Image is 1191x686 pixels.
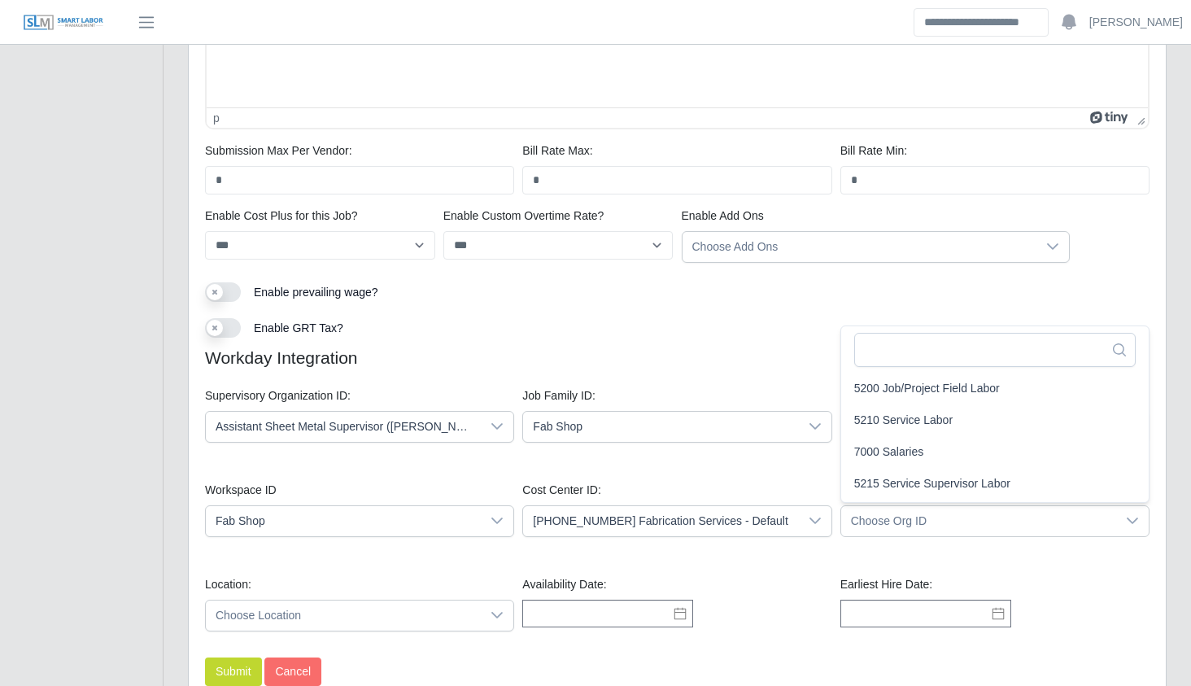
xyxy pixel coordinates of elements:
li: 5215 Service Supervisor Labor [844,469,1145,499]
label: Availability Date: [522,576,606,593]
label: Enable Custom Overtime Rate? [443,208,604,225]
span: 7000 Salaries [854,443,924,461]
a: [PERSON_NAME] [1089,14,1183,31]
label: Earliest Hire Date: [840,576,933,593]
label: Supervisory Organization ID: [205,387,351,404]
label: Cost Center ID: [522,482,600,499]
label: Enable Add Ons [682,208,764,225]
button: Submit [205,658,262,686]
span: Enable prevailing wage? [254,286,378,299]
img: SLM Logo [23,14,104,32]
label: Location: [205,576,251,593]
a: Powered by Tiny [1090,111,1131,125]
span: Enable GRT Tax? [254,321,343,334]
button: Enable prevailing wage? [205,282,241,302]
span: 5200 Job/Project Field Labor [854,380,1000,397]
label: Bill Rate Min: [840,142,907,159]
li: 7000 Salaries [844,437,1145,467]
body: Rich Text Area. Press ALT-0 for help. [13,13,928,31]
span: Choose Location [206,601,481,631]
span: 5210 Service Labor [854,412,953,429]
label: Enable Cost Plus for this Job? [205,208,358,225]
a: Cancel [264,658,321,686]
label: Workspace ID [205,482,277,499]
h4: Workday Integration [205,347,1150,368]
div: Press the Up and Down arrow keys to resize the editor. [1131,108,1148,128]
span: Fab Shop [523,412,798,442]
label: Bill Rate Max: [522,142,592,159]
span: Choose Org ID [841,506,1116,536]
input: Search [914,8,1049,37]
span: 01-50-01-00 Fabrication Services - Default [523,506,798,536]
li: 5210 Service Labor [844,405,1145,435]
label: Submission Max Per Vendor: [205,142,352,159]
label: Job Family ID: [522,387,595,404]
div: p [213,111,220,125]
div: Choose Add Ons [683,232,1037,262]
span: Assistant Sheet Metal Supervisor (Nicholas Free) [206,412,481,442]
button: Enable GRT Tax? [205,318,241,338]
span: Fab Shop [206,506,481,536]
span: 5215 Service Supervisor Labor [854,475,1010,492]
li: 5200 Job/Project Field Labor [844,374,1145,404]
